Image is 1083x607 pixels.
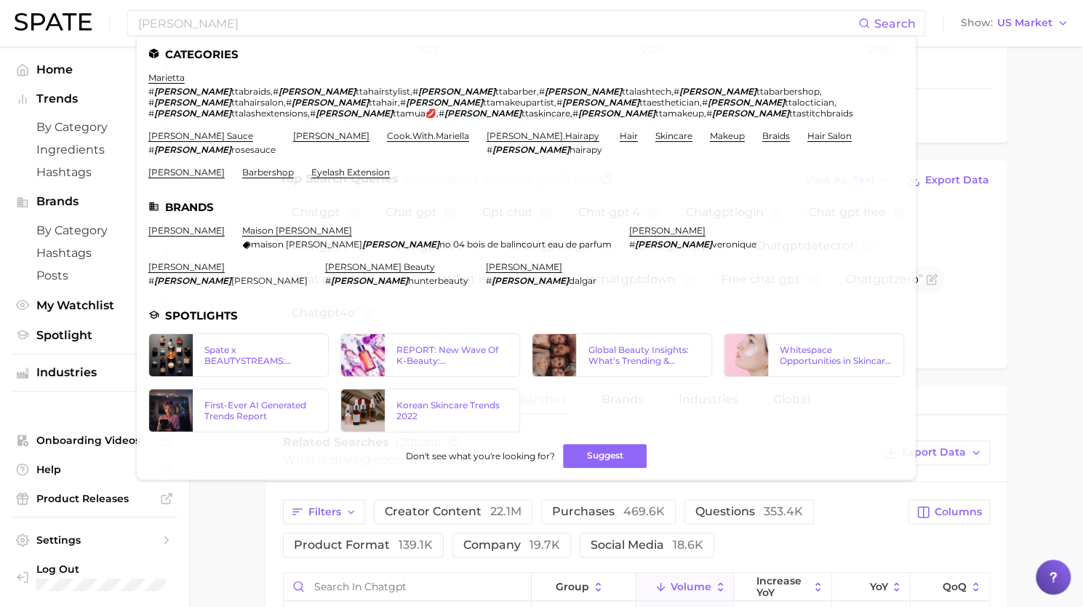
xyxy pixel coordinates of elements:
em: [PERSON_NAME] [679,86,756,97]
span: # [674,86,679,97]
button: QoQ [911,573,989,601]
a: Posts [12,264,177,287]
span: Product Releases [36,492,153,505]
span: ttamua💋 [393,108,436,119]
span: ttabarbershop [756,86,820,97]
a: eyelash extension [311,167,390,178]
img: SPATE [15,13,92,31]
button: YoY [832,573,911,601]
a: makeup [710,130,745,141]
span: 139.1k [399,538,433,552]
a: First-Ever AI Generated Trends Report [148,389,329,432]
a: Onboarding Videos [12,429,177,451]
span: Posts [36,269,153,282]
button: Flag as miscategorized or irrelevant [926,274,938,285]
a: [PERSON_NAME] [629,225,706,236]
button: Volume [636,573,734,601]
a: cook.with.mariella [387,130,469,141]
input: Search in chatgpt [284,573,531,600]
em: [PERSON_NAME] [562,97,639,108]
span: Export Data [925,174,989,186]
span: ttabarber [495,86,537,97]
button: Industries [12,362,177,384]
em: [PERSON_NAME] [545,86,622,97]
span: # [412,86,418,97]
button: Export Data [903,170,992,191]
span: # [273,86,279,97]
a: Settings [12,529,177,551]
span: questions [695,504,803,518]
span: ttamakeupartist [483,97,554,108]
a: [PERSON_NAME] [293,130,369,141]
span: # [486,275,492,286]
li: Brands [148,201,904,213]
a: Ingredients [12,138,177,161]
span: Ingredients [36,143,153,156]
span: Brands [36,195,153,208]
button: Filters [283,499,365,524]
a: hair salon [807,130,852,141]
em: [PERSON_NAME] [444,108,521,119]
span: Show [961,19,993,27]
em: [PERSON_NAME] [154,144,231,155]
span: # [325,275,331,286]
a: [PERSON_NAME] [148,167,225,178]
button: increase YoY [734,573,831,601]
div: Spate x BEAUTYSTREAMS: Fragrance Market Overview [204,344,316,366]
span: My Watchlist [36,298,153,312]
a: [PERSON_NAME] [148,261,225,272]
em: [PERSON_NAME] [712,108,789,119]
em: [PERSON_NAME] [635,239,712,250]
a: [PERSON_NAME] [486,261,562,272]
a: Hashtags [12,242,177,264]
em: [PERSON_NAME] [292,97,369,108]
span: maison [PERSON_NAME] [251,239,362,250]
div: Whitespace Opportunities in Skincare 2023 [780,344,892,366]
span: purchases [552,504,665,518]
span: Hashtags [36,246,153,260]
a: hair [620,130,638,141]
span: Don't see what you're looking for? [405,451,554,461]
span: Export Data [902,446,966,459]
em: [PERSON_NAME] [406,97,483,108]
span: # [148,275,154,286]
li: Spotlights [148,309,904,322]
span: Columns [935,506,982,518]
span: Trends [36,92,153,106]
span: 353.4k [764,504,803,518]
span: YoY [869,581,887,592]
a: Korean Skincare Trends 2022 [340,389,521,432]
a: [PERSON_NAME] [148,225,225,236]
span: veronique [712,239,756,250]
button: ShowUS Market [957,14,1072,33]
span: company [463,538,560,552]
span: Log Out [36,563,166,576]
span: Help [36,463,153,476]
em: [PERSON_NAME] [331,275,408,286]
span: ttaesthetician [639,97,700,108]
span: Spotlight [36,328,153,342]
a: [PERSON_NAME].hairapy [487,130,599,141]
span: # [148,86,154,97]
a: Log out. Currently logged in with e-mail marwat@spate.nyc. [12,558,177,595]
a: by Category [12,116,177,138]
span: 469.6k [623,504,665,518]
button: Export Data [876,440,990,465]
li: Categories [148,48,904,60]
span: Volume [671,581,711,592]
em: [PERSON_NAME] [708,97,785,108]
a: by Category [12,219,177,242]
a: maison [PERSON_NAME] [242,225,352,236]
span: # [706,108,712,119]
span: # [702,97,708,108]
span: rosesauce [231,144,276,155]
span: # [629,239,635,250]
a: Spate x BEAUTYSTREAMS: Fragrance Market Overview [148,333,329,377]
span: ttalashtech [622,86,671,97]
em: [PERSON_NAME] [154,97,231,108]
span: hairapy [570,144,602,155]
span: # [487,144,492,155]
span: group [556,581,589,592]
em: [PERSON_NAME] [316,108,393,119]
span: Search [874,17,916,31]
